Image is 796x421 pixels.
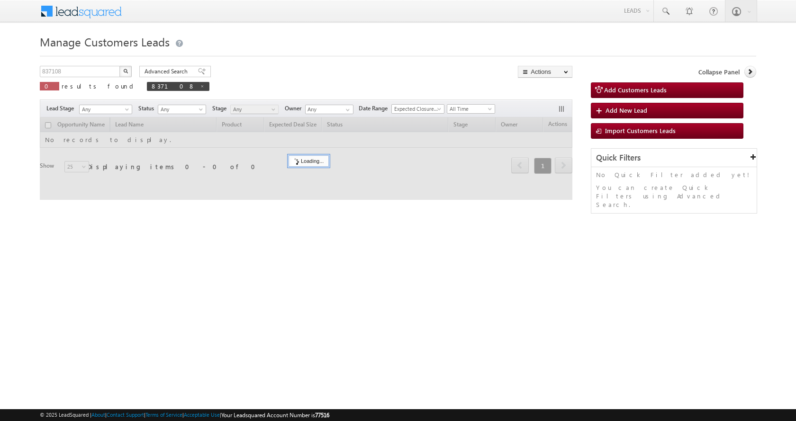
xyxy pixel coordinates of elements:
span: Add Customers Leads [604,86,667,94]
div: Quick Filters [591,149,757,167]
a: Terms of Service [145,412,182,418]
span: Lead Stage [46,104,78,113]
span: Date Range [359,104,391,113]
span: All Time [447,105,492,113]
span: Stage [212,104,230,113]
a: Any [230,105,279,114]
a: All Time [447,104,495,114]
span: Manage Customers Leads [40,34,170,49]
span: results found [62,82,137,90]
span: © 2025 LeadSquared | | | | | [40,411,329,420]
span: Your Leadsquared Account Number is [221,412,329,419]
a: Show All Items [341,105,353,115]
span: Any [158,105,203,114]
a: About [91,412,105,418]
a: Expected Closure Date [391,104,444,114]
button: Actions [518,66,572,78]
span: Owner [285,104,305,113]
span: Status [138,104,158,113]
span: Import Customers Leads [605,126,676,134]
div: Loading... [289,155,329,167]
span: Advanced Search [145,67,190,76]
span: Any [231,105,276,114]
span: 837108 [152,82,195,90]
p: You can create Quick Filters using Advanced Search. [596,183,752,209]
span: 0 [45,82,54,90]
a: Contact Support [107,412,144,418]
a: Any [158,105,206,114]
input: Type to Search [305,105,353,114]
a: Any [79,105,132,114]
span: Any [80,105,129,114]
p: No Quick Filter added yet! [596,170,752,179]
span: Add New Lead [606,106,647,114]
span: Collapse Panel [698,68,740,76]
a: Acceptable Use [184,412,220,418]
span: Expected Closure Date [392,105,441,113]
img: Search [123,69,128,73]
span: 77516 [315,412,329,419]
